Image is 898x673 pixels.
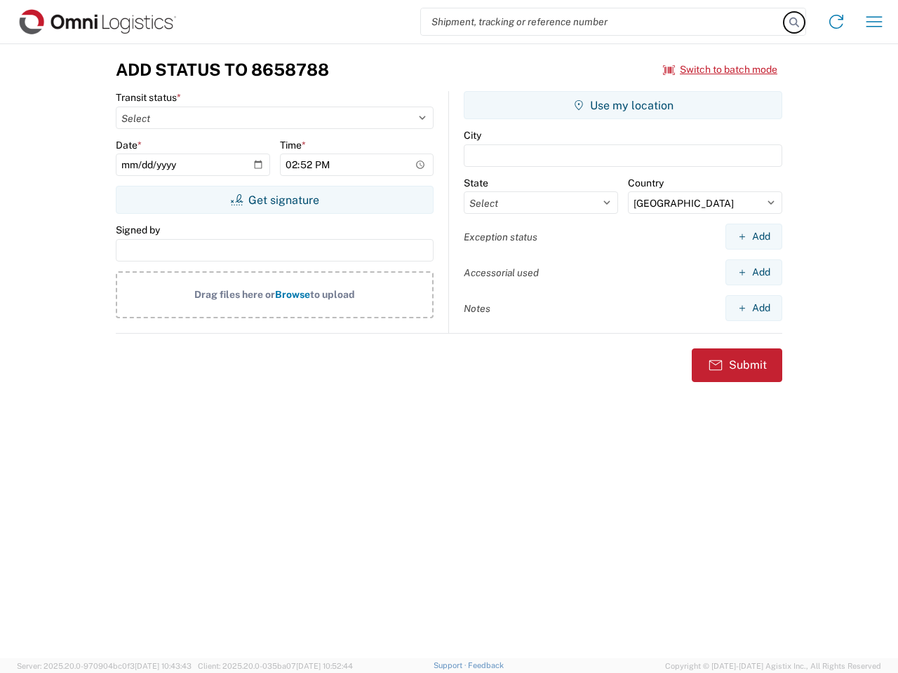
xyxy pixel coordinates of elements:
span: Browse [275,289,310,300]
label: Date [116,139,142,151]
span: to upload [310,289,355,300]
button: Add [725,259,782,285]
button: Add [725,295,782,321]
span: Server: 2025.20.0-970904bc0f3 [17,662,192,670]
a: Feedback [468,661,504,669]
span: [DATE] 10:43:43 [135,662,192,670]
label: State [464,177,488,189]
label: Time [280,139,306,151]
a: Support [434,661,469,669]
label: Notes [464,302,490,315]
button: Add [725,224,782,250]
button: Use my location [464,91,782,119]
button: Get signature [116,186,434,214]
label: Accessorial used [464,266,539,279]
span: Copyright © [DATE]-[DATE] Agistix Inc., All Rights Reserved [665,660,881,672]
label: Country [628,177,664,189]
label: Transit status [116,91,181,104]
h3: Add Status to 8658788 [116,60,329,80]
button: Switch to batch mode [663,58,777,81]
label: Signed by [116,224,160,236]
label: City [464,129,481,142]
span: Client: 2025.20.0-035ba07 [198,662,353,670]
input: Shipment, tracking or reference number [421,8,784,35]
span: Drag files here or [194,289,275,300]
label: Exception status [464,231,537,243]
span: [DATE] 10:52:44 [296,662,353,670]
button: Submit [692,348,782,382]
